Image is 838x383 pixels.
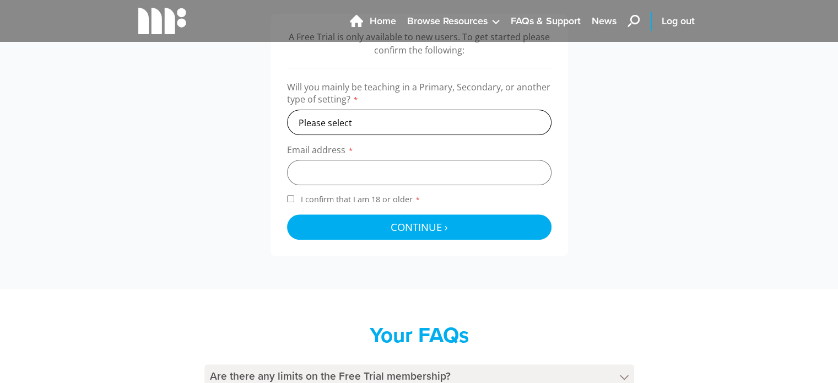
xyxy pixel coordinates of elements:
[204,322,634,348] h2: Your FAQs
[370,14,396,29] span: Home
[511,14,581,29] span: FAQs & Support
[592,14,617,29] span: News
[287,30,552,57] p: A Free Trial is only available to new users. To get started please confirm the following:
[662,14,695,29] span: Log out
[391,220,448,234] span: Continue ›
[407,14,488,29] span: Browse Resources
[287,81,552,110] label: Will you mainly be teaching in a Primary, Secondary, or another type of setting?
[287,144,552,160] label: Email address
[299,194,423,204] span: I confirm that I am 18 or older
[287,195,294,202] input: I confirm that I am 18 or older*
[287,214,552,240] button: Continue ›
